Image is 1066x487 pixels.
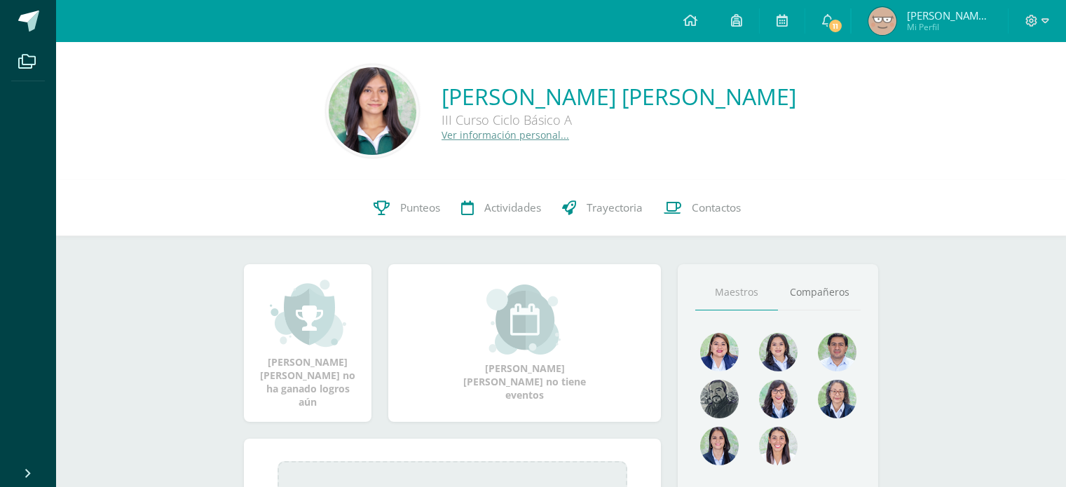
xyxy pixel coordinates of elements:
span: Actividades [484,200,541,215]
img: e3abb1ebbe6d3481a363f12c8e97d852.png [868,7,896,35]
img: 68491b968eaf45af92dd3338bd9092c6.png [818,380,856,418]
img: 45e5189d4be9c73150df86acb3c68ab9.png [759,333,798,371]
img: 1e7bfa517bf798cc96a9d855bf172288.png [818,333,856,371]
a: Compañeros [778,275,861,310]
a: Punteos [363,180,451,236]
span: [PERSON_NAME] [PERSON_NAME] [907,8,991,22]
img: d4e0c534ae446c0d00535d3bb96704e9.png [700,427,739,465]
a: [PERSON_NAME] [PERSON_NAME] [442,81,796,111]
img: 51b0bd12d1fa62c4cb9b7ae12cbadb33.png [329,67,416,155]
span: Contactos [692,200,741,215]
a: Actividades [451,180,552,236]
img: b1da893d1b21f2b9f45fcdf5240f8abd.png [759,380,798,418]
span: Mi Perfil [907,21,991,33]
a: Ver información personal... [442,128,569,142]
div: III Curso Ciclo Básico A [442,111,796,128]
span: Trayectoria [587,200,643,215]
img: event_small.png [486,284,563,355]
img: 4179e05c207095638826b52d0d6e7b97.png [700,380,739,418]
div: [PERSON_NAME] [PERSON_NAME] no ha ganado logros aún [258,278,357,409]
div: [PERSON_NAME] [PERSON_NAME] no tiene eventos [455,284,595,402]
span: 11 [828,18,843,34]
a: Maestros [695,275,778,310]
span: Punteos [400,200,440,215]
img: 38d188cc98c34aa903096de2d1c9671e.png [759,427,798,465]
img: achievement_small.png [270,278,346,348]
a: Contactos [653,180,751,236]
a: Trayectoria [552,180,653,236]
img: 135afc2e3c36cc19cf7f4a6ffd4441d1.png [700,333,739,371]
